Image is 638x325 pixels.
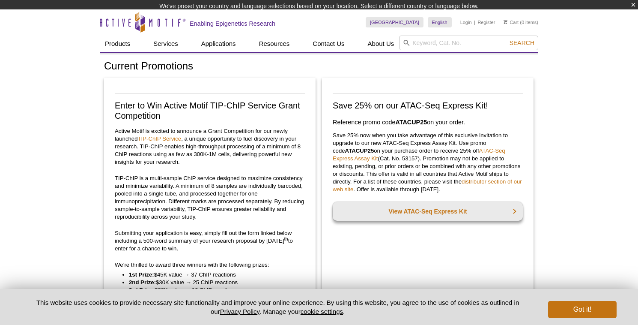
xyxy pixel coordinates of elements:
[190,20,275,27] h2: Enabling Epigenetics Research
[504,20,507,24] img: Your Cart
[460,19,472,25] a: Login
[129,286,296,294] li: $20K value → 16 ChIP reactions
[21,298,534,316] p: This website uses cookies to provide necessary site functionality and improve your online experie...
[115,229,305,253] p: Submitting your application is easy, simply fill out the form linked below including a 500-word s...
[115,93,305,94] img: TIP-ChIP Service Grant Competition
[196,36,241,52] a: Applications
[399,36,538,50] input: Keyword, Cat. No.
[395,119,427,126] strong: ATACUP25
[148,36,183,52] a: Services
[138,135,182,142] a: TIP-ChIP Service
[548,301,617,318] button: Got it!
[307,36,349,52] a: Contact Us
[428,17,452,27] a: English
[363,36,399,52] a: About Us
[345,147,374,154] strong: ATACUP25
[333,132,523,193] p: Save 25% now when you take advantage of this exclusive invitation to upgrade to our new ATAC-Seq ...
[510,39,534,46] span: Search
[129,279,296,286] li: $30K value → 25 ChIP reactions
[254,36,295,52] a: Resources
[129,271,154,278] strong: 1st Prize:
[366,17,423,27] a: [GEOGRAPHIC_DATA]
[333,100,523,111] h2: Save 25% on our ATAC-Seq Express Kit!
[333,178,522,193] a: distributor section of our web site
[104,60,534,73] h1: Current Promotions
[333,93,523,94] img: Save on ATAC-Seq Express Assay Kit
[129,279,156,286] strong: 2nd Prize:
[477,19,495,25] a: Register
[100,36,135,52] a: Products
[301,308,343,315] button: cookie settings
[474,17,475,27] li: |
[129,271,296,279] li: $45K value → 37 ChIP reactions
[504,17,538,27] li: (0 items)
[129,287,155,293] strong: 3rd Prize:
[507,39,537,47] button: Search
[115,175,305,221] p: TIP-ChIP is a multi-sample ChIP service designed to maximize consistency and minimize variability...
[115,100,305,121] h2: Enter to Win Active Motif TIP-ChIP Service Grant Competition
[333,202,523,221] a: View ATAC-Seq Express Kit
[284,236,288,241] sup: th
[220,308,259,315] a: Privacy Policy
[333,117,523,127] h3: Reference promo code on your order.
[504,19,519,25] a: Cart
[115,127,305,166] p: Active Motif is excited to announce a Grant Competition for our newly launched , a unique opportu...
[115,261,305,269] p: We’re thrilled to award three winners with the following prizes:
